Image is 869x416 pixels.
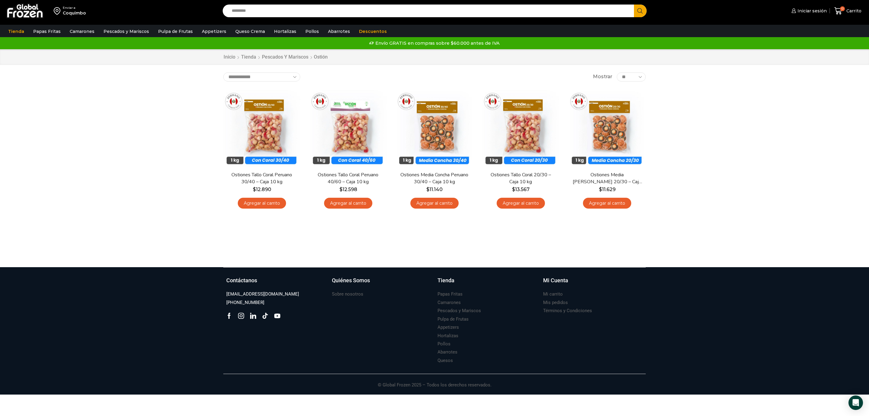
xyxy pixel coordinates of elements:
[438,307,481,315] a: Pescados y Mariscos
[593,73,612,80] span: Mostrar
[226,291,299,297] h3: [EMAIL_ADDRESS][DOMAIN_NAME]
[543,277,643,290] a: Mi Cuenta
[438,349,457,355] h3: Abarrotes
[226,277,326,290] a: Contáctanos
[438,308,481,314] h3: Pescados y Mariscos
[223,54,328,61] nav: Breadcrumb
[438,290,463,298] a: Papas Fritas
[223,54,236,61] a: Inicio
[314,54,328,60] h1: Ostión
[30,26,64,37] a: Papas Fritas
[226,299,264,306] h3: [PHONE_NUMBER]
[543,299,568,306] h3: Mis pedidos
[543,299,568,307] a: Mis pedidos
[324,198,372,209] a: Agregar al carrito: “Ostiones Tallo Coral Peruano 40/60 - Caja 10 kg”
[332,277,370,284] h3: Quiénes Somos
[438,316,469,322] h3: Pulpa de Frutas
[599,187,602,192] span: $
[332,290,363,298] a: Sobre nosotros
[438,332,458,340] a: Hortalizas
[302,26,322,37] a: Pollos
[54,6,63,16] img: address-field-icon.svg
[512,187,515,192] span: $
[262,54,309,61] a: Pescados y Mariscos
[339,187,357,192] bdi: 12.598
[583,198,631,209] a: Agregar al carrito: “Ostiones Media Concha Peruano 20/30 - Caja 10 kg”
[438,315,469,323] a: Pulpa de Frutas
[572,171,642,185] a: Ostiones Media [PERSON_NAME] 20/30 – Caja 10 kg
[438,299,461,306] h3: Camarones
[486,171,555,185] a: Ostiones Tallo Coral 20/30 – Caja 10 kg
[339,187,342,192] span: $
[840,6,845,11] span: 0
[599,187,616,192] bdi: 11.629
[67,26,97,37] a: Camarones
[227,171,297,185] a: Ostiones Tallo Coral Peruano 30/40 – Caja 10 kg
[332,277,431,290] a: Quiénes Somos
[796,8,827,14] span: Iniciar sesión
[438,341,450,347] h3: Pollos
[426,187,429,192] span: $
[543,307,592,315] a: Términos y Condiciones
[356,26,390,37] a: Descuentos
[543,277,568,284] h3: Mi Cuenta
[241,54,256,61] a: Tienda
[232,26,268,37] a: Queso Crema
[314,171,383,185] a: Ostiones Tallo Coral Peruano 40/60 – Caja 10 kg
[438,357,453,365] a: Quesos
[5,26,27,37] a: Tienda
[543,290,563,298] a: Mi carrito
[238,198,286,209] a: Agregar al carrito: “Ostiones Tallo Coral Peruano 30/40 - Caja 10 kg”
[223,72,300,82] select: Pedido de la tienda
[497,198,545,209] a: Agregar al carrito: “Ostiones Tallo Coral 20/30 - Caja 10 kg”
[438,357,453,364] h3: Quesos
[226,277,257,284] h3: Contáctanos
[790,5,827,17] a: Iniciar sesión
[438,323,459,331] a: Appetizers
[438,324,459,331] h3: Appetizers
[438,333,458,339] h3: Hortalizas
[833,4,863,18] a: 0 Carrito
[253,187,256,192] span: $
[848,395,863,410] div: Open Intercom Messenger
[63,10,86,16] div: Coquimbo
[253,187,271,192] bdi: 12.890
[438,277,454,284] h3: Tienda
[438,277,537,290] a: Tienda
[543,308,592,314] h3: Términos y Condiciones
[332,291,363,297] h3: Sobre nosotros
[226,299,264,307] a: [PHONE_NUMBER]
[271,26,299,37] a: Hortalizas
[400,171,469,185] a: Ostiones Media Concha Peruano 30/40 – Caja 10 kg
[845,8,861,14] span: Carrito
[438,299,461,307] a: Camarones
[634,5,647,17] button: Search button
[100,26,152,37] a: Pescados y Mariscos
[199,26,229,37] a: Appetizers
[438,291,463,297] h3: Papas Fritas
[226,290,299,298] a: [EMAIL_ADDRESS][DOMAIN_NAME]
[325,26,353,37] a: Abarrotes
[438,340,450,348] a: Pollos
[512,187,530,192] bdi: 13.567
[155,26,196,37] a: Pulpa de Frutas
[223,374,646,389] p: © Global Frozen 2025 – Todos los derechos reservados.
[426,187,443,192] bdi: 11.140
[543,291,563,297] h3: Mi carrito
[410,198,459,209] a: Agregar al carrito: “Ostiones Media Concha Peruano 30/40 - Caja 10 kg”
[438,348,457,356] a: Abarrotes
[63,6,86,10] div: Enviar a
